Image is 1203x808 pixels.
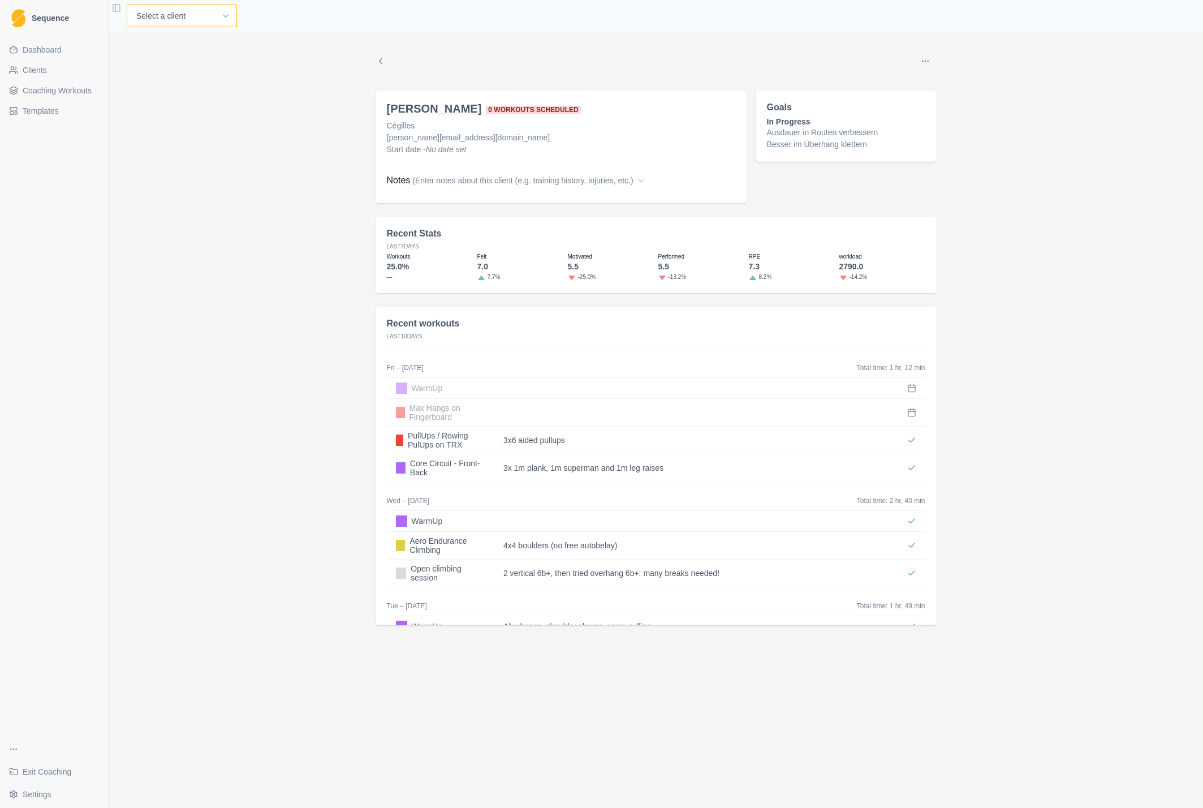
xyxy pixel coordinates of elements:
[568,273,654,281] dd: -25.0%
[494,454,868,482] td: 3x 1m plank, 1m superman and 1m leg raises
[23,65,47,76] span: Clients
[890,602,925,610] span: 1 HR, 49 MIN
[387,252,473,261] dt: Workouts
[5,5,104,32] a: LogoSequence
[411,564,485,582] p: Open climbing session
[11,9,25,28] img: Logo
[23,105,59,117] span: Templates
[857,363,925,373] p: Total time:
[857,601,925,611] p: Total time:
[387,243,419,250] p: Last Days
[387,273,473,281] dd: —
[5,102,104,120] a: Templates
[890,364,925,372] span: 1 HR, 12 MIN
[23,44,62,55] span: Dashboard
[387,333,422,339] p: Last Days
[658,252,744,261] dt: Performed
[494,559,881,587] td: 2 vertical 6b+, then tried overhang 6b+: many breaks needed!
[658,273,744,281] dd: -13.2%
[387,363,424,373] p: Fri – [DATE]
[5,763,104,781] a: Exit Coaching
[412,384,443,393] p: WarmUp
[401,333,407,339] span: 10
[387,601,427,611] p: Tue – [DATE]
[477,252,563,261] dt: Felt
[5,61,104,79] a: Clients
[477,261,563,273] dd: 7.0
[409,536,485,555] p: Aero Endurance Climbing
[749,273,835,281] dd: 8.2%
[494,531,881,559] td: 4x4 boulders (no free autobelay)
[658,261,744,273] dd: 5.5
[767,127,925,139] p: Ausdauer in Routen verbessern
[408,431,485,449] p: PullUps / Rowing PulUps on TRX
[839,273,925,281] dd: -14.2%
[409,403,485,422] p: Max Hangs on Fingerboard
[767,117,925,127] h2: In Progress
[767,102,925,113] h2: Goals
[387,144,735,156] p: Start date -
[494,426,868,454] td: 3x6 aided pullups
[23,85,92,96] span: Coaching Workouts
[749,252,835,261] dt: RPE
[568,252,654,261] dt: Motivated
[857,496,925,506] p: Total time:
[5,785,104,803] button: Settings
[749,261,835,273] dd: 7.3
[486,106,580,114] span: 0 workouts scheduled
[387,228,925,239] h2: Recent Stats
[477,273,563,281] dd: 7.7%
[890,497,925,505] span: 2 HR, 40 MIN
[387,120,735,132] p: Cégilles
[5,81,104,100] a: Coaching Workouts
[412,622,443,631] p: WarmUp
[412,517,443,526] p: WarmUp
[767,139,925,151] p: Besser im Überhang klettern
[839,252,925,261] dt: workload
[412,175,633,187] span: (Enter notes about this client (e.g. training history, injuries, etc.)
[387,496,430,506] p: Wed – [DATE]
[387,174,728,187] label: Notes
[387,318,925,329] h2: Recent workouts
[32,14,69,22] span: Sequence
[387,261,473,273] dd: 25.0%
[426,145,467,154] span: No date set
[401,243,404,250] span: 7
[839,261,925,273] dd: 2790.0
[387,102,581,115] h2: [PERSON_NAME]
[410,459,485,477] p: Core Circuit - Front-Back
[494,616,865,637] td: Abrahangs, shoulder shrugs, some pulling
[387,132,735,144] p: [PERSON_NAME][EMAIL_ADDRESS][DOMAIN_NAME]
[23,766,71,777] span: Exit Coaching
[914,50,937,72] button: Options
[5,41,104,59] a: Dashboard
[568,261,654,273] dd: 5.5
